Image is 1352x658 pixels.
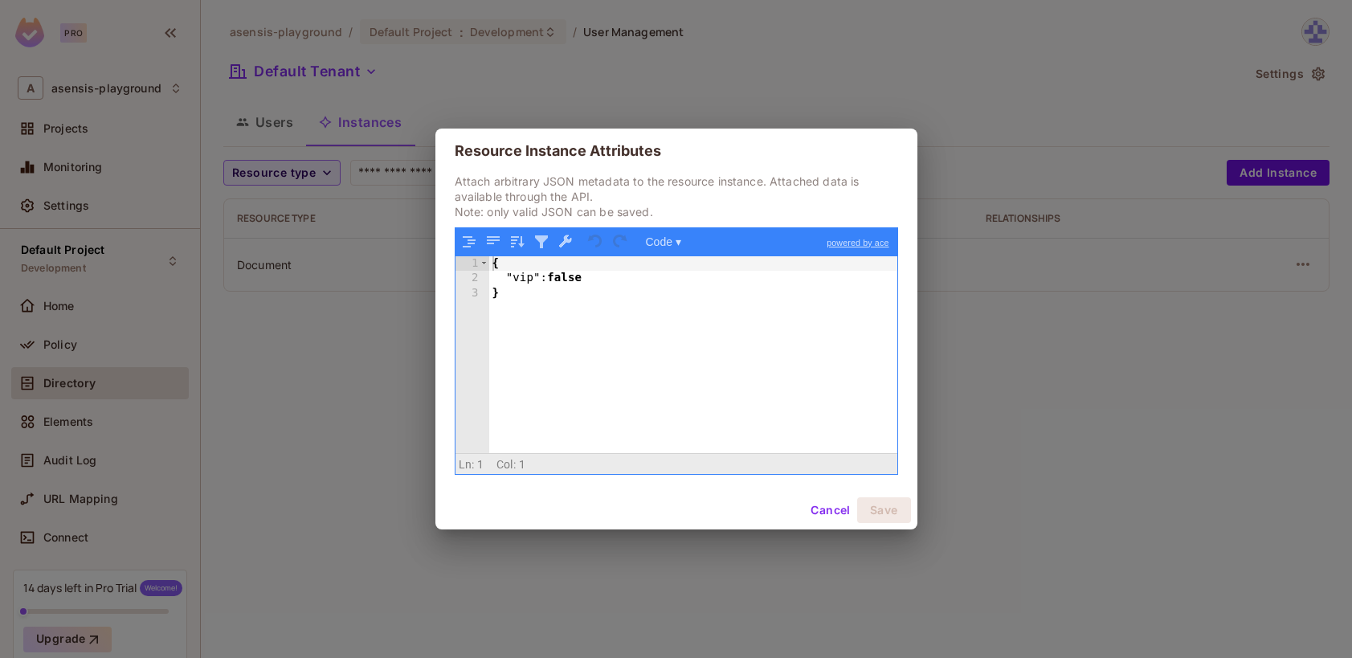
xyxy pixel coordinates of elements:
[519,458,525,471] span: 1
[507,231,528,252] button: Inhalt sortieren
[455,174,898,219] p: Attach arbitrary JSON metadata to the resource instance. Attached data is available through the A...
[586,231,607,252] button: Letzte Aktion rückgängig machen (Strg+Z)
[531,231,552,252] button: Inhalte filtern, sortieren oder transformieren
[459,458,474,471] span: Ln:
[455,286,489,301] div: 3
[496,458,516,471] span: Col:
[435,129,917,174] h2: Resource Instance Attributes
[455,256,489,272] div: 1
[459,231,480,252] button: JSON-Daten mit korrekter Einrückung und Zeilenvorschüben formatieren (Strg+\)
[455,271,489,286] div: 2
[477,458,484,471] span: 1
[483,231,504,252] button: JSON-Daten verdichten, alle Leerzeichen entfernen (Strg+Umschalt+\)
[640,231,687,252] button: Code ▾
[819,228,897,257] a: powered by ace
[555,231,576,252] button: JSON reparieren: Anführungszeichen und Escape-Zeichen korrigieren, Kommentare und JSONP-Notation ...
[857,497,911,523] button: Save
[804,497,856,523] button: Cancel
[610,231,631,252] button: Wiederholen (Strg+Umschalt+Z)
